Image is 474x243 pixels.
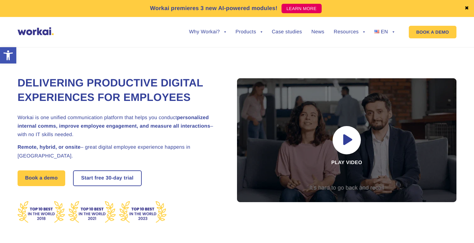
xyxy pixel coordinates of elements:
[18,143,221,160] h2: – great digital employee experience happens in [GEOGRAPHIC_DATA].
[465,6,469,11] a: ✖
[18,76,221,105] h1: Delivering Productive Digital Experiences for Employees
[18,113,221,139] h2: Workai is one unified communication platform that helps you conduct – with no IT skills needed.
[381,29,388,35] span: EN
[150,4,277,13] p: Workai premieres 3 new AI-powered modules!
[235,30,262,35] a: Products
[272,30,302,35] a: Case studies
[282,4,322,13] a: LEARN MORE
[409,26,456,38] a: BOOK A DEMO
[189,30,226,35] a: Why Workai?
[311,30,324,35] a: News
[74,171,141,185] a: Start free30-daytrial
[106,176,122,181] i: 30-day
[18,170,65,186] a: Book a demo
[18,145,81,150] strong: Remote, hybrid, or onsite
[237,78,456,202] div: Play video
[334,30,365,35] a: Resources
